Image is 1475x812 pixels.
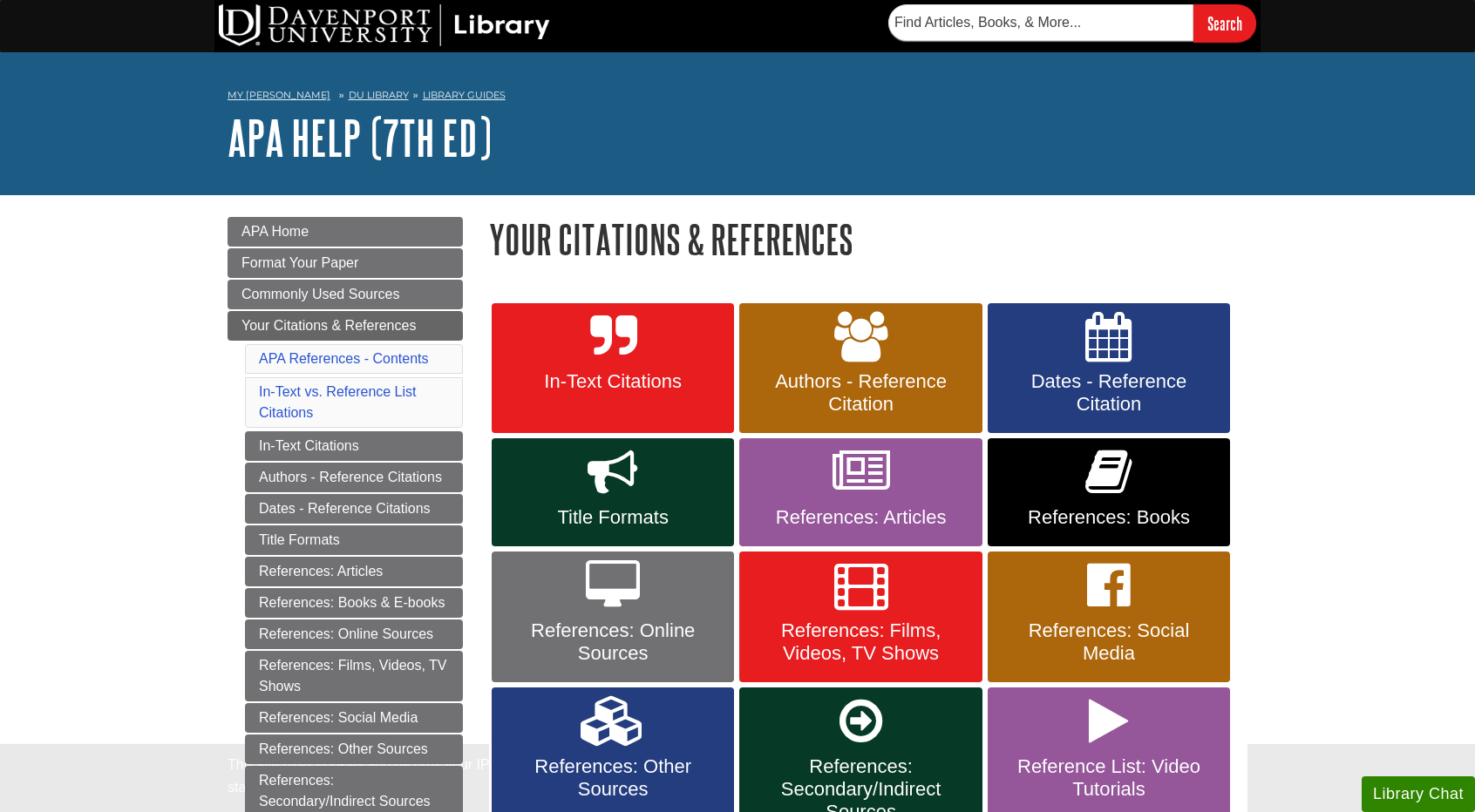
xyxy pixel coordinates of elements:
[245,703,463,733] a: References: Social Media
[245,557,463,586] a: References: Articles
[492,438,734,546] a: Title Formats
[349,89,409,101] a: DU Library
[1362,776,1475,812] button: Library Chat
[228,311,463,341] a: Your Citations & References
[219,4,550,46] img: DU Library
[492,551,734,682] a: References: Online Sources
[888,4,1256,42] form: Searches DU Library's articles, books, and more
[752,370,969,416] span: Authors - Reference Citation
[988,438,1230,546] a: References: Books
[245,651,463,701] a: References: Films, Videos, TV Shows
[228,217,463,247] a: APA Home
[752,506,969,529] span: References: Articles
[245,525,463,555] a: Title Formats
[1193,4,1256,42] input: Search
[988,551,1230,682] a: References: Social Media
[505,506,721,529] span: Title Formats
[505,755,721,801] span: References: Other Sources
[1001,619,1217,665] span: References: Social Media
[245,463,463,492] a: Authors - Reference Citations
[739,303,982,434] a: Authors - Reference Citation
[241,318,416,333] span: Your Citations & References
[988,303,1230,434] a: Dates - Reference Citation
[228,248,463,278] a: Format Your Paper
[505,370,721,393] span: In-Text Citations
[1001,755,1217,801] span: Reference List: Video Tutorials
[228,88,330,103] a: My [PERSON_NAME]
[245,619,463,649] a: References: Online Sources
[752,619,969,665] span: References: Films, Videos, TV Shows
[492,303,734,434] a: In-Text Citations
[1001,370,1217,416] span: Dates - Reference Citation
[739,438,982,546] a: References: Articles
[245,588,463,618] a: References: Books & E-books
[1001,506,1217,529] span: References: Books
[228,280,463,309] a: Commonly Used Sources
[489,217,1247,261] h1: Your Citations & References
[241,224,309,239] span: APA Home
[423,89,506,101] a: Library Guides
[241,287,399,301] span: Commonly Used Sources
[245,494,463,524] a: Dates - Reference Citations
[241,255,358,270] span: Format Your Paper
[228,84,1247,112] nav: breadcrumb
[228,111,492,165] a: APA Help (7th Ed)
[259,351,428,366] a: APA References - Contents
[888,4,1193,41] input: Find Articles, Books, & More...
[739,551,982,682] a: References: Films, Videos, TV Shows
[259,384,417,420] a: In-Text vs. Reference List Citations
[245,734,463,764] a: References: Other Sources
[245,431,463,461] a: In-Text Citations
[505,619,721,665] span: References: Online Sources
